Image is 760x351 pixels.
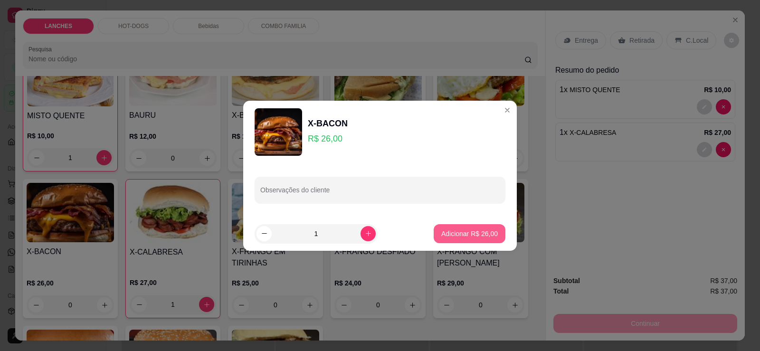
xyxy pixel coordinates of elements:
button: increase-product-quantity [361,226,376,241]
button: decrease-product-quantity [256,226,272,241]
div: X-BACON [308,117,348,130]
img: product-image [255,108,302,156]
button: Adicionar R$ 26,00 [434,224,505,243]
p: Adicionar R$ 26,00 [441,229,498,238]
input: Observações do cliente [260,189,500,199]
button: Close [500,103,515,118]
p: R$ 26,00 [308,132,348,145]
